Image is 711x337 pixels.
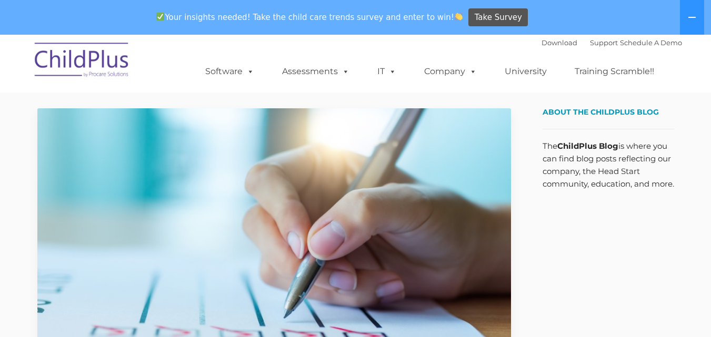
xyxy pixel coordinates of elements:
span: About the ChildPlus Blog [543,107,659,117]
a: Software [195,61,265,82]
a: Schedule A Demo [620,38,682,47]
span: Your insights needed! Take the child care trends survey and enter to win! [152,7,467,27]
strong: ChildPlus Blog [557,141,618,151]
span: Take Survey [475,8,522,27]
a: IT [367,61,407,82]
a: Download [542,38,577,47]
img: ✅ [156,13,164,21]
p: The is where you can find blog posts reflecting our company, the Head Start community, education,... [543,140,674,190]
a: Assessments [272,61,360,82]
a: Company [414,61,487,82]
img: 👏 [455,13,463,21]
a: Training Scramble!! [564,61,665,82]
img: ChildPlus by Procare Solutions [29,35,135,88]
a: Take Survey [468,8,528,27]
font: | [542,38,682,47]
a: Support [590,38,618,47]
a: University [494,61,557,82]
